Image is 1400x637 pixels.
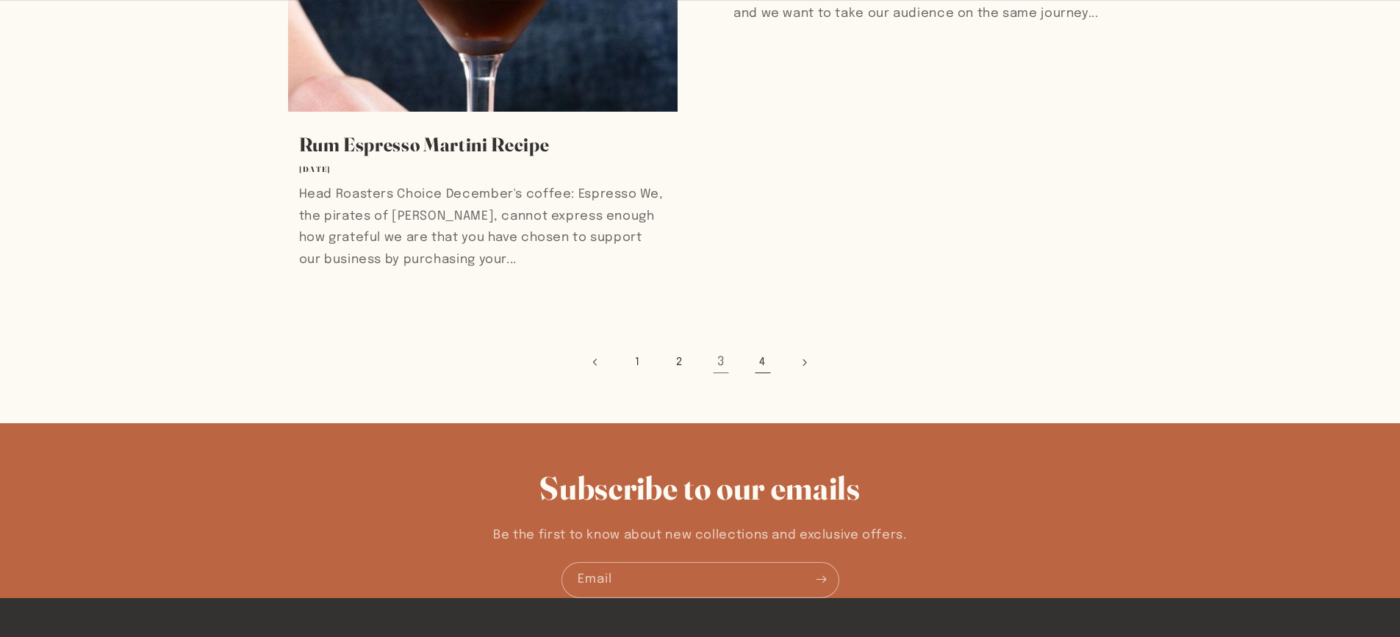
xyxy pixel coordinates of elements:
[745,345,779,379] a: Page 4
[562,563,839,597] input: Email
[704,345,738,379] a: Page 3
[299,132,667,157] a: Rum Espresso Martini Recipe
[276,345,1124,379] nav: Pagination
[662,345,696,379] a: Page 2
[579,345,613,379] a: Previous page
[787,345,821,379] a: Next page
[70,467,1331,509] h2: Subscribe to our emails
[430,525,970,547] p: Be the first to know about new collections and exclusive offers.
[620,345,654,379] a: Page 1
[804,562,838,598] button: Subscribe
